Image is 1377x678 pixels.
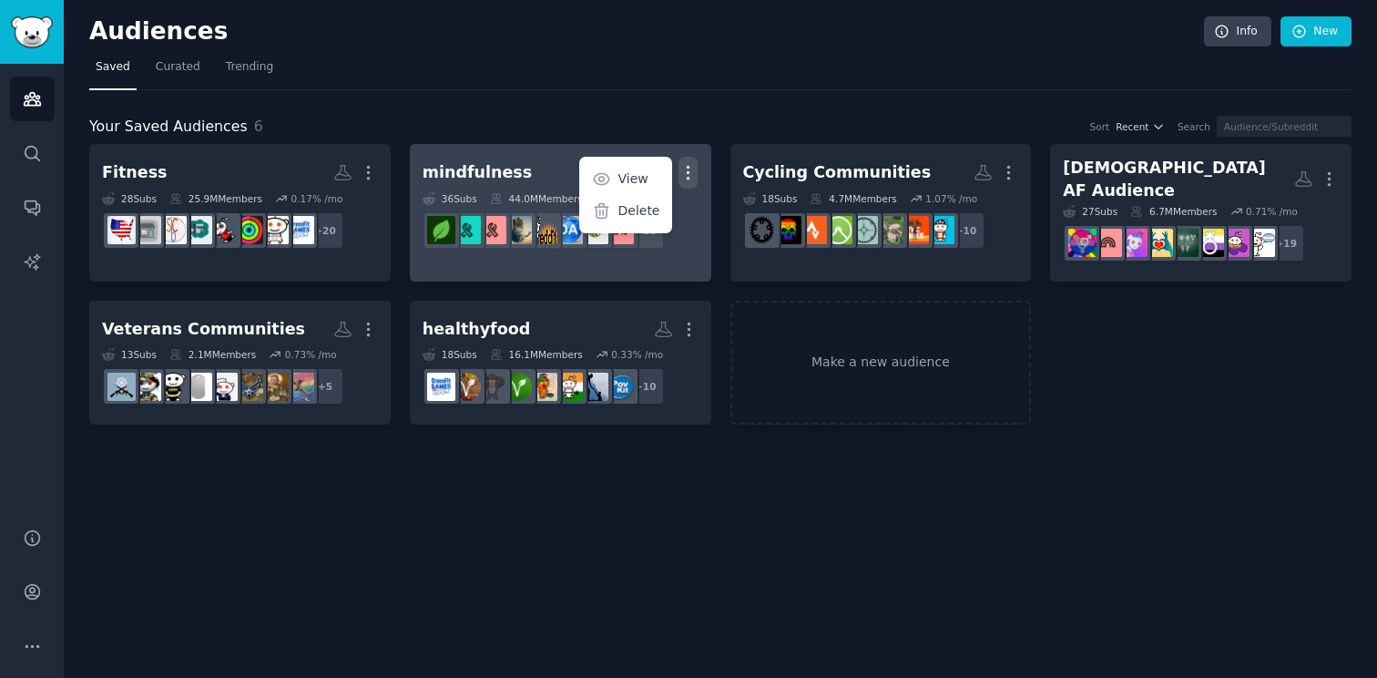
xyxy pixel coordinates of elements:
[89,144,391,282] a: Fitness28Subs25.9MMembers0.17% /mo+20crossfitintermittentfastingAppleFitnessPlusHIITsmall_busines...
[1221,229,1249,257] img: latebloomerlesbians
[169,192,262,205] div: 25.9M Members
[730,144,1032,282] a: Cycling Communities18Subs4.7MMembers1.07% /mo+10ZwiftNYCbikebicycletouringbikepackingkomootStrava...
[209,216,238,244] img: HIIT
[423,192,477,205] div: 36 Sub s
[89,53,137,90] a: Saved
[611,348,663,361] div: 0.33 % /mo
[901,216,929,244] img: NYCbike
[410,144,711,282] a: mindfulnessViewDelete36Subs44.0MMembers0.36% /mo+28randomactsofkindnessRandomKindnessdryalcoholic...
[235,216,263,244] img: AppleFitnessPlus
[529,216,557,244] img: stopdrinking
[423,318,531,341] div: healthyfood
[730,301,1032,426] a: Make a new audience
[235,373,263,401] img: AirForce
[102,318,305,341] div: Veterans Communities
[306,211,344,250] div: + 20
[490,348,583,361] div: 16.1M Members
[504,216,532,244] img: gratitude
[504,373,532,401] img: vegan
[306,367,344,406] div: + 5
[184,373,212,401] img: Militaryfaq
[850,216,878,244] img: bikepacking
[89,17,1204,46] h2: Audiences
[1217,116,1351,137] input: Audience/Subreddit
[133,216,161,244] img: smallbusinessindia
[1116,120,1165,133] button: Recent
[875,216,903,244] img: bicycletouring
[102,348,157,361] div: 13 Sub s
[156,59,200,76] span: Curated
[1145,229,1173,257] img: polyamory
[824,216,852,244] img: komoot
[926,216,954,244] img: Zwift
[1090,120,1110,133] div: Sort
[427,216,455,244] img: AnxietyDepression
[96,59,130,76] span: Saved
[1068,229,1096,257] img: BisexualMen
[102,192,157,205] div: 28 Sub s
[1280,16,1351,47] a: New
[606,373,634,401] img: povertykitchen
[490,192,583,205] div: 44.0M Members
[260,373,289,401] img: USMC
[1116,120,1148,133] span: Recent
[89,116,248,139] span: Your Saved Audiences
[1247,229,1275,257] img: asktransgender
[1063,205,1117,218] div: 27 Sub s
[1050,144,1351,282] a: [DEMOGRAPHIC_DATA] AF Audience27Subs6.7MMembers0.71% /mo+19asktransgenderlatebloomerlesbiansNonBi...
[286,216,314,244] img: crossfit
[169,348,256,361] div: 2.1M Members
[529,373,557,401] img: vegetarian
[617,201,659,221] p: Delete
[773,216,801,244] img: MTB
[158,373,187,401] img: army
[1130,205,1217,218] div: 6.7M Members
[1204,16,1271,47] a: Info
[1246,205,1298,218] div: 0.71 % /mo
[410,301,711,426] a: healthyfood18Subs16.1MMembers0.33% /mo+10povertykitchenpovertyfinanceFitness_Indiavegetarianvegan...
[158,216,187,244] img: SmallBusinessCanada
[254,118,263,135] span: 6
[1267,224,1305,262] div: + 19
[423,161,532,184] div: mindfulness
[427,373,455,401] img: crossfit
[1094,229,1122,257] img: BiWomen
[423,348,477,361] div: 18 Sub s
[478,216,506,244] img: Anxietyhelp
[184,216,212,244] img: small_business_ideas
[226,59,273,76] span: Trending
[810,192,896,205] div: 4.7M Members
[1063,157,1294,201] div: [DEMOGRAPHIC_DATA] AF Audience
[107,216,136,244] img: smallbusinessUS
[133,373,161,401] img: MilitaryWomen
[1196,229,1224,257] img: NonBinary
[478,373,506,401] img: veganfitness
[925,192,977,205] div: 1.07 % /mo
[260,216,289,244] img: intermittentfasting
[149,53,207,90] a: Curated
[1178,120,1210,133] div: Search
[453,216,481,244] img: adhd_anxiety
[555,373,583,401] img: Fitness_India
[286,373,314,401] img: NonCredibleDefense
[107,373,136,401] img: liberalgunowners
[291,192,342,205] div: 0.17 % /mo
[11,16,53,48] img: GummySearch logo
[743,192,798,205] div: 18 Sub s
[219,53,280,90] a: Trending
[555,216,583,244] img: dryalcoholics
[102,161,167,184] div: Fitness
[743,161,932,184] div: Cycling Communities
[285,348,337,361] div: 0.73 % /mo
[583,160,669,199] a: View
[799,216,827,244] img: Strava
[209,373,238,401] img: navy
[89,301,391,426] a: Veterans Communities13Subs2.1MMembers0.73% /mo+5NonCredibleDefenseUSMCAirForcenavyMilitaryfaqarmy...
[627,367,665,406] div: + 10
[748,216,776,244] img: ebikes
[580,373,608,401] img: povertyfinance
[453,373,481,401] img: veganrecipes
[1119,229,1147,257] img: BisexualTeens
[1170,229,1198,257] img: questioning
[617,169,648,189] p: View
